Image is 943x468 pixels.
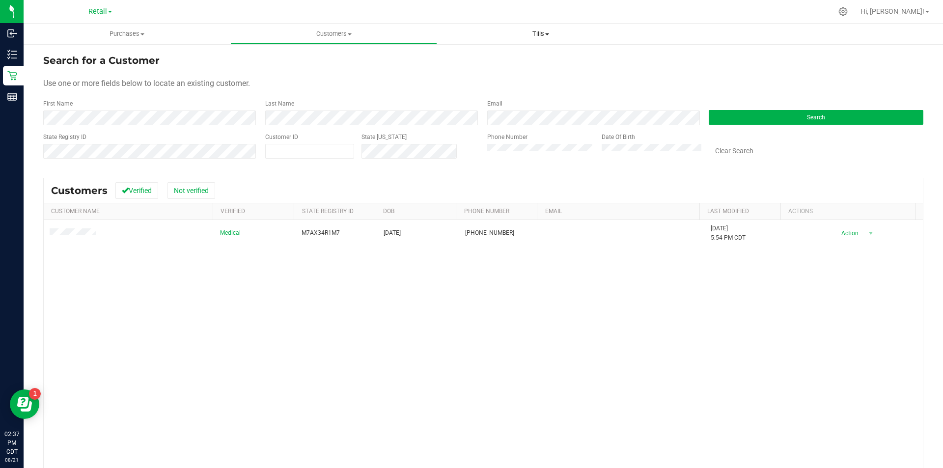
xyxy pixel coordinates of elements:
span: Customers [51,185,108,196]
button: Not verified [167,182,215,199]
a: State Registry Id [302,208,354,215]
span: Purchases [24,29,230,38]
a: Email [545,208,562,215]
inline-svg: Inventory [7,50,17,59]
label: First Name [43,99,73,108]
span: select [864,226,877,240]
span: Search for a Customer [43,55,160,66]
span: [PHONE_NUMBER] [465,228,514,238]
span: Tills [438,29,643,38]
span: Customers [231,29,437,38]
label: Phone Number [487,133,527,141]
p: 08/21 [4,456,19,464]
a: Customers [230,24,437,44]
inline-svg: Inbound [7,28,17,38]
button: Verified [115,182,158,199]
label: Date Of Birth [602,133,635,141]
a: Purchases [24,24,230,44]
span: Retail [88,7,107,16]
span: Medical [220,228,241,238]
button: Clear Search [709,142,760,159]
span: Action [832,226,864,240]
div: Manage settings [837,7,849,16]
inline-svg: Reports [7,92,17,102]
div: Actions [788,208,912,215]
label: State Registry ID [43,133,86,141]
inline-svg: Retail [7,71,17,81]
span: Search [807,114,825,121]
a: Phone Number [464,208,509,215]
a: Customer Name [51,208,100,215]
span: [DATE] [384,228,401,238]
p: 02:37 PM CDT [4,430,19,456]
span: [DATE] 5:54 PM CDT [711,224,746,243]
a: Tills [437,24,644,44]
a: Last Modified [707,208,749,215]
span: Use one or more fields below to locate an existing customer. [43,79,250,88]
button: Search [709,110,923,125]
label: Last Name [265,99,294,108]
a: Verified [221,208,245,215]
span: Hi, [PERSON_NAME]! [860,7,924,15]
label: State [US_STATE] [361,133,407,141]
span: M7AX34R1M7 [302,228,340,238]
a: DOB [383,208,394,215]
iframe: Resource center [10,389,39,419]
label: Email [487,99,502,108]
label: Customer ID [265,133,298,141]
iframe: Resource center unread badge [29,388,41,400]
